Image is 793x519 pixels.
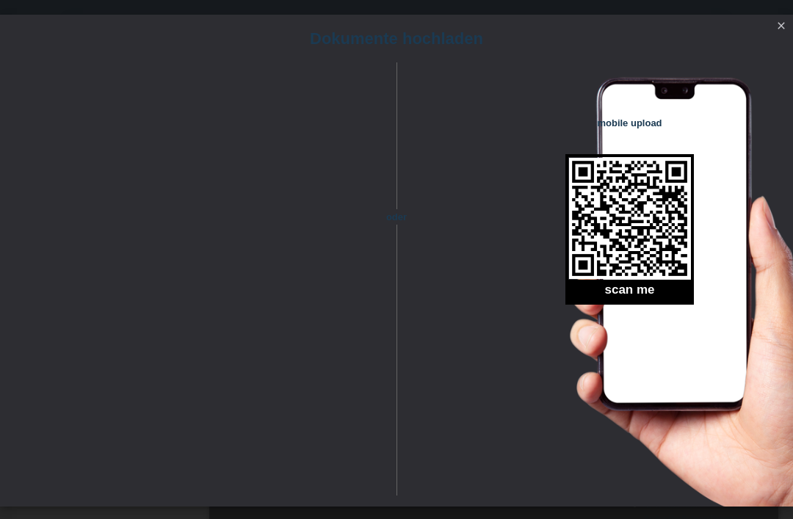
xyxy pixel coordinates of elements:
[565,283,694,305] h2: scan me
[772,18,791,35] a: close
[565,117,694,128] h4: mobile upload
[22,99,371,466] iframe: Upload
[371,209,422,225] span: oder
[775,20,787,32] i: close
